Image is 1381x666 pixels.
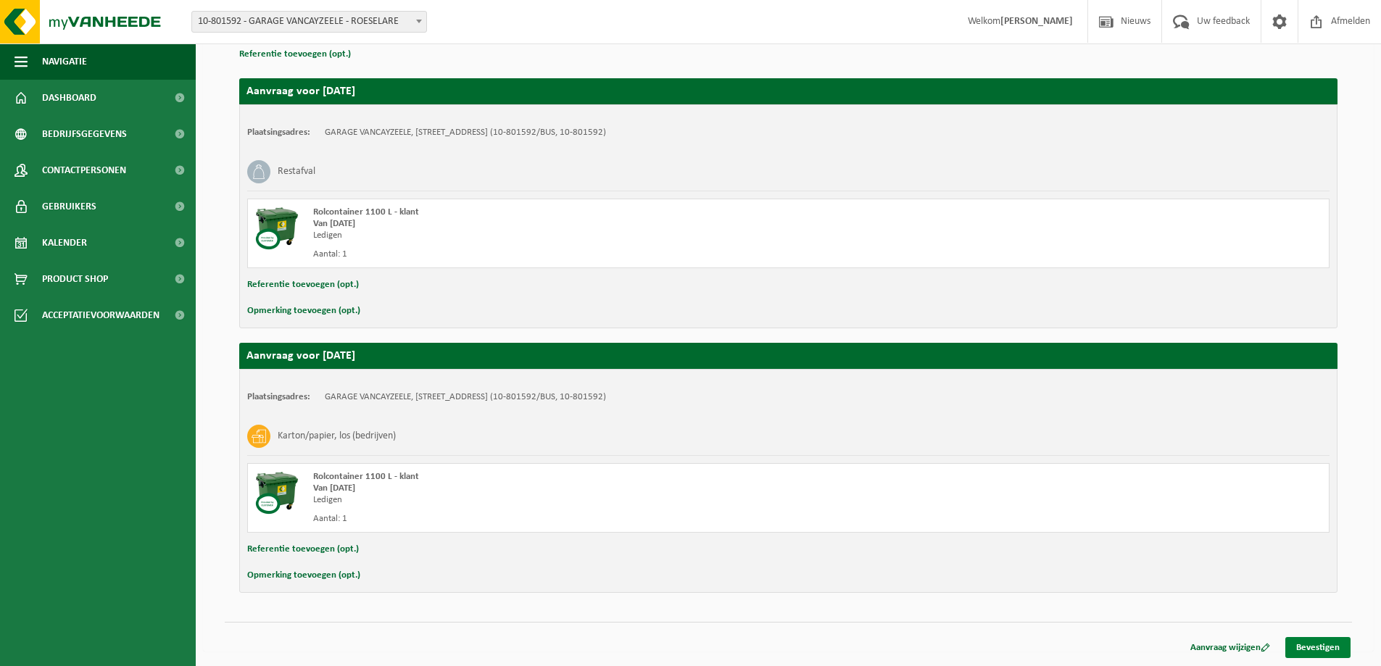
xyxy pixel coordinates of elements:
[313,249,847,260] div: Aantal: 1
[42,297,159,333] span: Acceptatievoorwaarden
[247,392,310,401] strong: Plaatsingsadres:
[42,225,87,261] span: Kalender
[247,540,359,559] button: Referentie toevoegen (opt.)
[247,301,360,320] button: Opmerking toevoegen (opt.)
[191,11,427,33] span: 10-801592 - GARAGE VANCAYZEELE - ROESELARE
[247,128,310,137] strong: Plaatsingsadres:
[247,566,360,585] button: Opmerking toevoegen (opt.)
[42,43,87,80] span: Navigatie
[247,275,359,294] button: Referentie toevoegen (opt.)
[42,80,96,116] span: Dashboard
[313,230,847,241] div: Ledigen
[313,472,419,481] span: Rolcontainer 1100 L - klant
[255,207,299,250] img: WB-1100-CU.png
[42,261,108,297] span: Product Shop
[278,425,396,448] h3: Karton/papier, los (bedrijven)
[313,483,355,493] strong: Van [DATE]
[325,391,606,403] td: GARAGE VANCAYZEELE, [STREET_ADDRESS] (10-801592/BUS, 10-801592)
[1285,637,1351,658] a: Bevestigen
[239,45,351,64] button: Referentie toevoegen (opt.)
[313,219,355,228] strong: Van [DATE]
[313,207,419,217] span: Rolcontainer 1100 L - klant
[325,127,606,138] td: GARAGE VANCAYZEELE, [STREET_ADDRESS] (10-801592/BUS, 10-801592)
[1179,637,1281,658] a: Aanvraag wijzigen
[1000,16,1073,27] strong: [PERSON_NAME]
[246,350,355,362] strong: Aanvraag voor [DATE]
[313,513,847,525] div: Aantal: 1
[313,494,847,506] div: Ledigen
[278,160,315,183] h3: Restafval
[246,86,355,97] strong: Aanvraag voor [DATE]
[42,188,96,225] span: Gebruikers
[42,152,126,188] span: Contactpersonen
[192,12,426,32] span: 10-801592 - GARAGE VANCAYZEELE - ROESELARE
[42,116,127,152] span: Bedrijfsgegevens
[255,471,299,515] img: WB-1100-CU.png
